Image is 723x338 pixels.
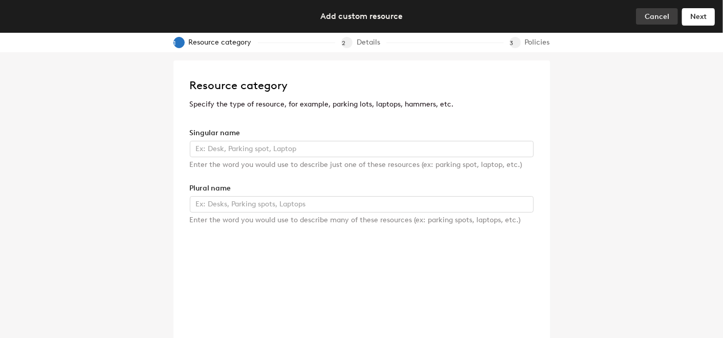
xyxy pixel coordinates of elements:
[645,12,669,21] span: Cancel
[190,183,534,194] div: Plural name
[320,10,403,23] div: Add custom resource
[190,141,534,157] input: Ex: Desk, Parking spot, Laptop
[690,12,707,21] span: Next
[190,99,534,110] p: Specify the type of resource, for example, parking lots, laptops, hammers, etc.
[190,76,534,95] h2: Resource category
[682,8,715,25] button: Next
[525,37,550,48] div: Policies
[190,196,534,213] input: Ex: Desks, Parking spots, Laptops
[190,159,534,171] div: Enter the word you would use to describe just one of these resources (ex: parking spot, laptop, e...
[190,215,534,226] div: Enter the word you would use to describe many of these resources (ex: parking spots, laptops, etc.)
[510,39,522,47] span: 3
[357,37,386,48] div: Details
[342,39,354,47] span: 2
[636,8,678,25] button: Cancel
[174,39,186,47] span: 1
[190,128,534,139] div: Singular name
[189,37,258,48] div: Resource category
